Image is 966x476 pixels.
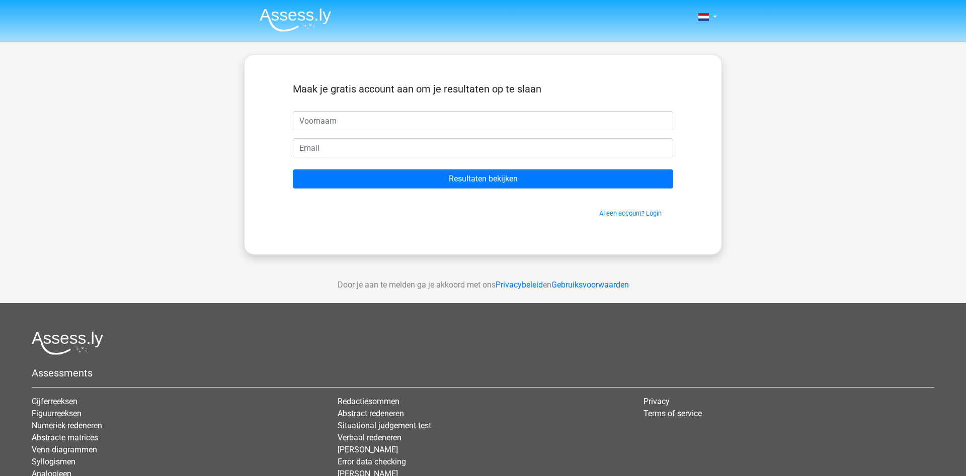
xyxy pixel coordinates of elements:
[32,409,82,418] a: Figuurreeksen
[32,397,77,406] a: Cijferreeksen
[293,83,673,95] h5: Maak je gratis account aan om je resultaten op te slaan
[338,433,401,442] a: Verbaal redeneren
[643,397,670,406] a: Privacy
[32,421,102,430] a: Numeriek redeneren
[293,169,673,188] input: Resultaten bekijken
[32,331,103,355] img: Assessly logo
[32,457,75,466] a: Syllogismen
[496,280,543,290] a: Privacybeleid
[293,138,673,157] input: Email
[338,421,431,430] a: Situational judgement test
[32,433,98,442] a: Abstracte matrices
[338,409,404,418] a: Abstract redeneren
[338,397,399,406] a: Redactiesommen
[293,111,673,130] input: Voornaam
[32,367,934,379] h5: Assessments
[643,409,702,418] a: Terms of service
[338,457,406,466] a: Error data checking
[338,445,398,454] a: [PERSON_NAME]
[551,280,629,290] a: Gebruiksvoorwaarden
[260,8,331,32] img: Assessly
[599,210,662,217] a: Al een account? Login
[32,445,97,454] a: Venn diagrammen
